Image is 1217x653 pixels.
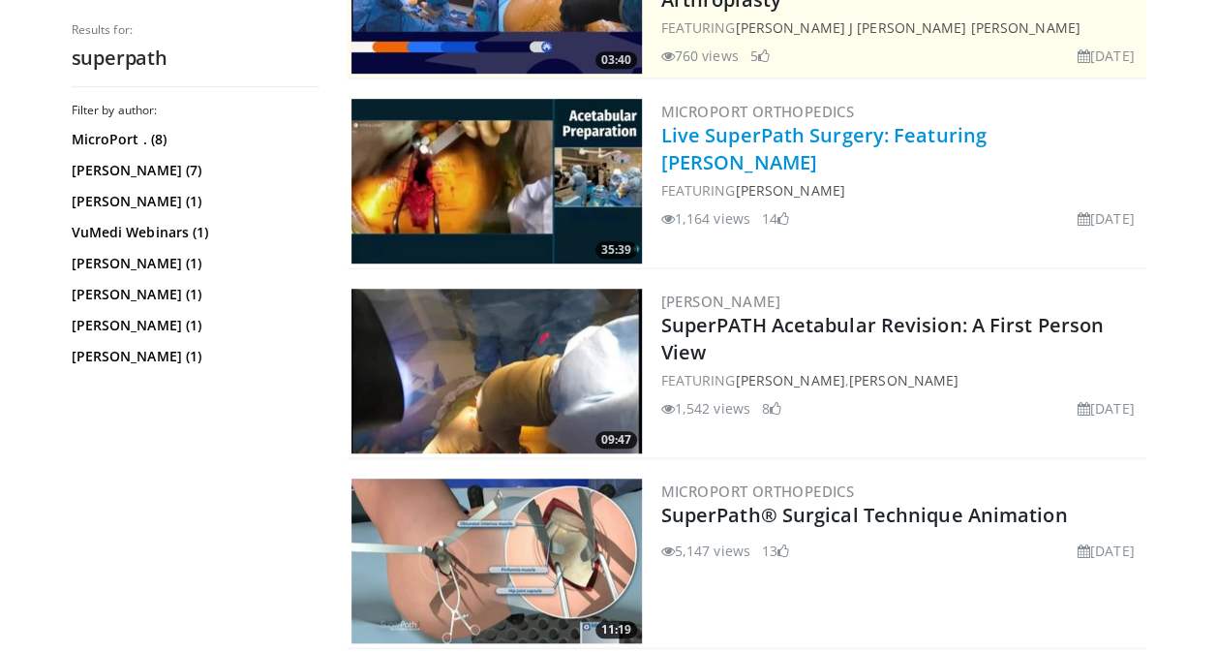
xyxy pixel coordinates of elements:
a: [PERSON_NAME] (1) [72,347,314,366]
a: Live SuperPath Surgery: Featuring [PERSON_NAME] [661,122,987,175]
span: 09:47 [595,431,637,449]
a: SuperPATH Acetabular Revision: A First Person View [661,312,1105,365]
li: 760 views [661,46,739,66]
span: 35:39 [595,241,637,259]
a: MicroPort Orthopedics [661,482,854,501]
a: [PERSON_NAME] [661,292,780,311]
span: 03:40 [595,51,637,69]
a: VuMedi Webinars (1) [72,223,314,242]
li: 5,147 views [661,541,750,561]
h3: Filter by author: [72,103,319,118]
p: Results for: [72,22,319,38]
a: [PERSON_NAME] (1) [72,192,314,211]
div: FEATURING [661,180,1142,201]
li: [DATE] [1078,208,1135,229]
li: 8 [762,398,781,419]
span: 11:19 [595,621,637,638]
li: [DATE] [1078,541,1135,561]
div: FEATURING , [661,370,1142,390]
a: MicroPort . (8) [72,130,314,149]
h2: superpath [72,46,319,71]
a: 35:39 [351,99,642,264]
a: [PERSON_NAME] [849,371,958,389]
a: 11:19 [351,479,642,643]
a: [PERSON_NAME] (7) [72,161,314,180]
a: [PERSON_NAME] J [PERSON_NAME] [PERSON_NAME] [735,18,1080,37]
img: b1597ee7-cf41-4585-b267-0e78d19b3be0.300x170_q85_crop-smart_upscale.jpg [351,99,642,264]
li: 5 [750,46,770,66]
img: 1d47900c-a171-4827-b4b6-12ffea8504ee.300x170_q85_crop-smart_upscale.jpg [351,289,642,453]
a: MicroPort Orthopedics [661,102,854,121]
img: c9ecbdfc-796a-4789-96c4-7cba634d0a66.300x170_q85_crop-smart_upscale.jpg [351,479,642,643]
a: 09:47 [351,289,642,453]
a: SuperPath® Surgical Technique Animation [661,502,1068,528]
div: FEATURING [661,17,1142,38]
li: 1,542 views [661,398,750,419]
a: [PERSON_NAME] [735,181,844,200]
li: 14 [762,208,789,229]
a: [PERSON_NAME] [735,371,844,389]
a: [PERSON_NAME] (1) [72,254,314,273]
li: [DATE] [1078,398,1135,419]
li: 1,164 views [661,208,750,229]
li: [DATE] [1078,46,1135,66]
a: [PERSON_NAME] (1) [72,285,314,304]
li: 13 [762,541,789,561]
a: [PERSON_NAME] (1) [72,316,314,335]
